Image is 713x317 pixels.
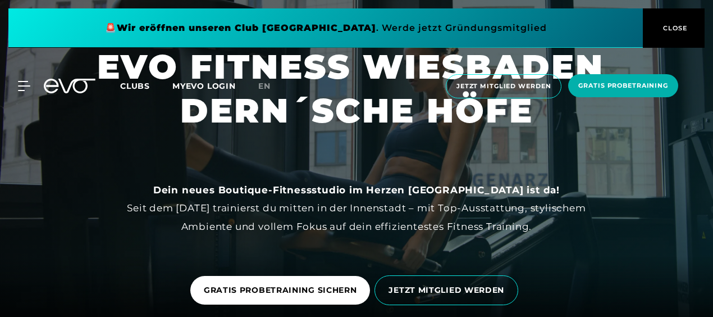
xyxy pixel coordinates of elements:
[120,81,150,91] span: Clubs
[660,23,688,33] span: CLOSE
[374,267,523,314] a: JETZT MITGLIED WERDEN
[456,81,551,91] span: Jetzt Mitglied werden
[104,181,609,236] div: Seit dem [DATE] trainierst du mitten in der Innenstadt – mit Top-Ausstattung, stylischem Ambiente...
[578,81,668,90] span: Gratis Probetraining
[190,276,371,305] a: GRATIS PROBETRAINING SICHERN
[565,74,682,98] a: Gratis Probetraining
[643,8,705,48] button: CLOSE
[120,80,172,91] a: Clubs
[258,81,271,91] span: en
[389,284,504,296] span: JETZT MITGLIED WERDEN
[258,80,284,93] a: en
[172,81,236,91] a: MYEVO LOGIN
[153,184,560,196] strong: Dein neues Boutique-Fitnessstudio im Herzen [GEOGRAPHIC_DATA] ist da!
[204,284,357,296] span: GRATIS PROBETRAINING SICHERN
[442,74,565,98] a: Jetzt Mitglied werden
